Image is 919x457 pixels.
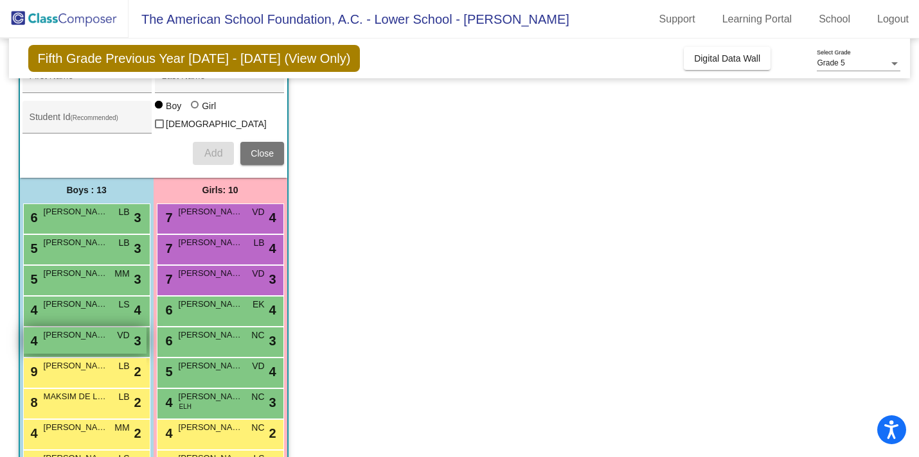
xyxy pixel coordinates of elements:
span: The American School Foundation, A.C. - Lower School - [PERSON_NAME] [129,9,569,30]
span: 4 [28,426,38,440]
span: 2 [134,362,141,381]
span: 2 [134,424,141,443]
div: Girls: 10 [154,178,287,203]
span: [DEMOGRAPHIC_DATA] [166,116,267,132]
span: [PERSON_NAME] [44,421,108,434]
span: [PERSON_NAME] [44,205,108,218]
span: 3 [269,393,276,412]
span: EK [253,298,265,311]
span: 7 [163,211,173,225]
a: School [808,9,861,30]
span: LS [118,298,129,311]
span: 3 [134,239,141,258]
span: 4 [134,300,141,320]
span: LB [118,236,129,250]
input: Last Name [162,76,278,86]
span: [PERSON_NAME] [179,298,243,311]
span: 4 [28,334,38,348]
span: LB [118,390,129,404]
span: VD [252,359,264,373]
span: 3 [269,331,276,350]
span: 4 [28,303,38,317]
div: Girl [201,99,216,112]
span: LB [118,205,129,219]
span: MAKSIM DE LA SIERRA [44,390,108,403]
button: Close [240,142,284,165]
span: 4 [269,208,276,227]
a: Learning Portal [712,9,803,30]
span: ELH [179,402,192,411]
button: Add [193,142,234,165]
a: Support [649,9,706,30]
span: 3 [269,270,276,289]
span: 3 [134,331,141,350]
span: Grade 5 [817,58,844,67]
span: [PERSON_NAME] [179,421,243,434]
span: [PERSON_NAME] [179,329,243,341]
span: [PERSON_NAME] [44,267,108,280]
span: [PERSON_NAME] [44,359,108,372]
span: LB [253,236,264,250]
span: Close [251,148,274,159]
span: [PERSON_NAME] [179,359,243,372]
span: NC [251,329,264,342]
span: [PERSON_NAME] [179,205,243,218]
span: 4 [163,426,173,440]
div: Boys : 13 [20,178,154,203]
span: Fifth Grade Previous Year [DATE] - [DATE] (View Only) [28,45,361,72]
span: [PERSON_NAME] [179,267,243,280]
div: Boy [165,99,181,112]
span: MM [114,267,129,280]
span: 3 [134,270,141,289]
span: 9 [28,365,38,379]
span: LB [118,359,129,373]
button: Digital Data Wall [684,47,771,70]
span: 2 [269,424,276,443]
span: NC [251,421,264,435]
span: 2 [134,393,141,412]
span: 6 [163,334,173,348]
span: [PERSON_NAME] [179,236,243,249]
span: Add [204,148,222,159]
span: [PERSON_NAME] [179,390,243,403]
a: Logout [867,9,919,30]
span: [PERSON_NAME] [44,298,108,311]
span: 5 [163,365,173,379]
span: 6 [28,211,38,225]
input: Student Id [30,117,145,127]
span: [PERSON_NAME] [PERSON_NAME] [44,236,108,249]
span: 6 [163,303,173,317]
span: 8 [28,395,38,410]
div: Add Student [20,47,287,177]
span: 4 [269,300,276,320]
span: 4 [163,395,173,410]
span: 3 [134,208,141,227]
span: Digital Data Wall [694,53,760,64]
input: First Name [30,76,145,86]
span: MM [114,421,129,435]
span: VD [117,329,129,342]
span: 7 [163,272,173,286]
span: VD [252,205,264,219]
span: 7 [163,241,173,255]
span: 5 [28,241,38,255]
span: 4 [269,239,276,258]
span: 4 [269,362,276,381]
span: VD [252,267,264,280]
span: 5 [28,272,38,286]
span: [PERSON_NAME] [44,329,108,341]
span: NC [251,390,264,404]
